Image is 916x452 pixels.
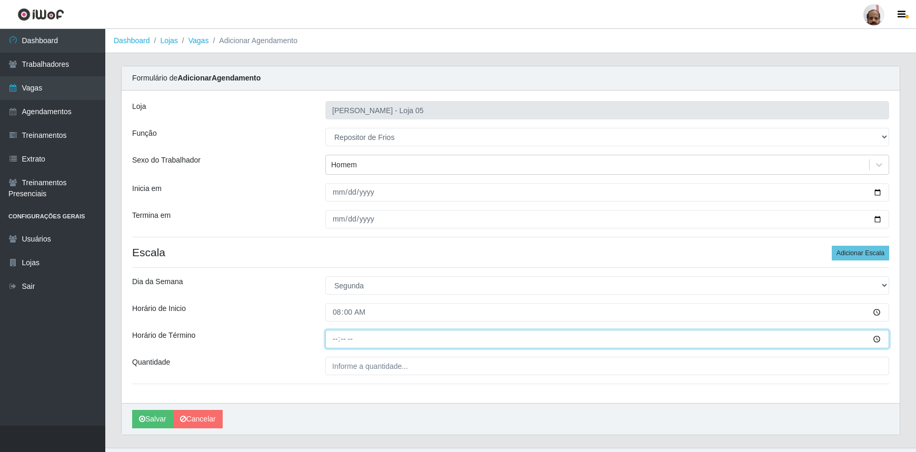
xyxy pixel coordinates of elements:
[208,35,297,46] li: Adicionar Agendamento
[188,36,209,45] a: Vagas
[325,330,889,348] input: 00:00
[132,330,195,341] label: Horário de Término
[160,36,177,45] a: Lojas
[177,74,261,82] strong: Adicionar Agendamento
[132,101,146,112] label: Loja
[325,357,889,375] input: Informe a quantidade...
[132,357,170,368] label: Quantidade
[132,276,183,287] label: Dia da Semana
[132,155,201,166] label: Sexo do Trabalhador
[325,303,889,322] input: 00:00
[331,159,357,170] div: Homem
[132,246,889,259] h4: Escala
[132,210,171,221] label: Termina em
[114,36,150,45] a: Dashboard
[132,128,157,139] label: Função
[132,183,162,194] label: Inicia em
[325,210,889,228] input: 00/00/0000
[105,29,916,53] nav: breadcrumb
[132,410,173,428] button: Salvar
[17,8,64,21] img: CoreUI Logo
[122,66,900,91] div: Formulário de
[173,410,223,428] a: Cancelar
[132,303,186,314] label: Horário de Inicio
[325,183,889,202] input: 00/00/0000
[832,246,889,260] button: Adicionar Escala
